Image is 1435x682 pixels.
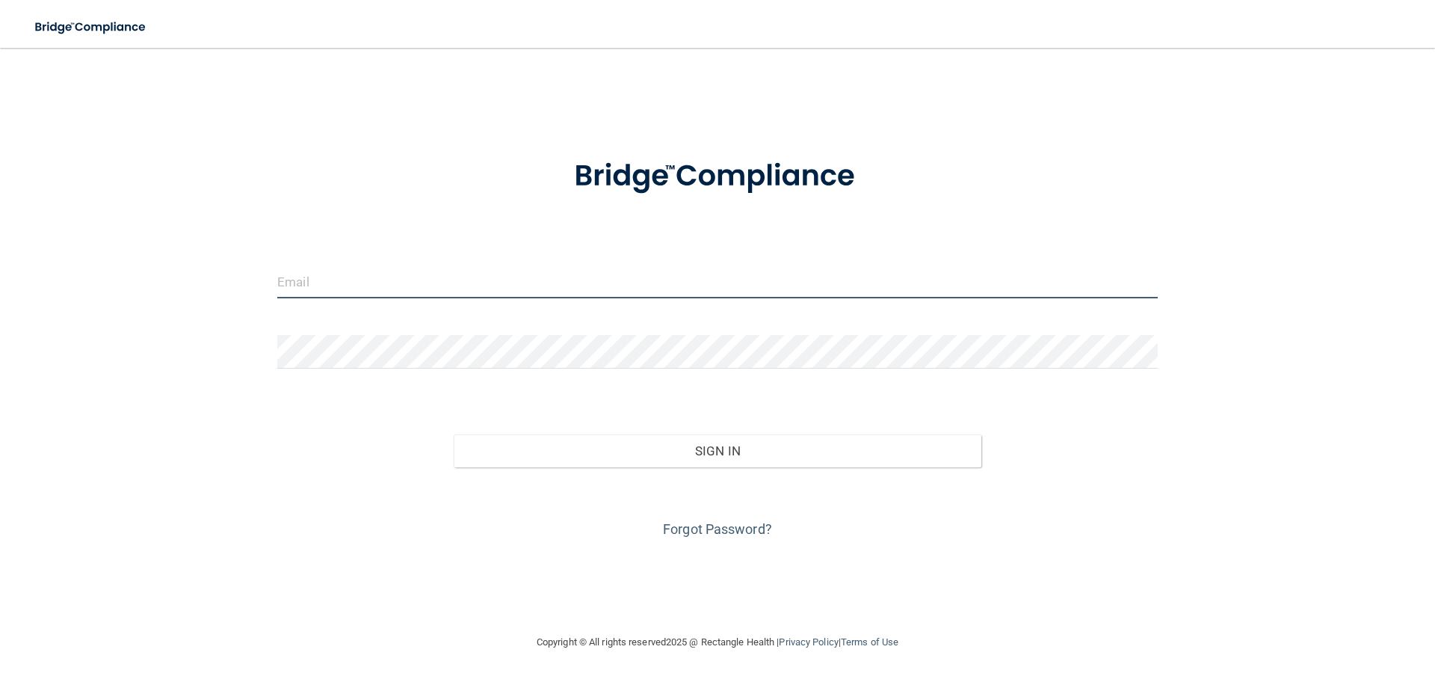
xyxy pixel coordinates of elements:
[454,434,982,467] button: Sign In
[22,12,160,43] img: bridge_compliance_login_screen.278c3ca4.svg
[663,521,772,537] a: Forgot Password?
[543,138,892,215] img: bridge_compliance_login_screen.278c3ca4.svg
[277,265,1158,298] input: Email
[445,618,990,666] div: Copyright © All rights reserved 2025 @ Rectangle Health | |
[779,636,838,648] a: Privacy Policy
[841,636,898,648] a: Terms of Use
